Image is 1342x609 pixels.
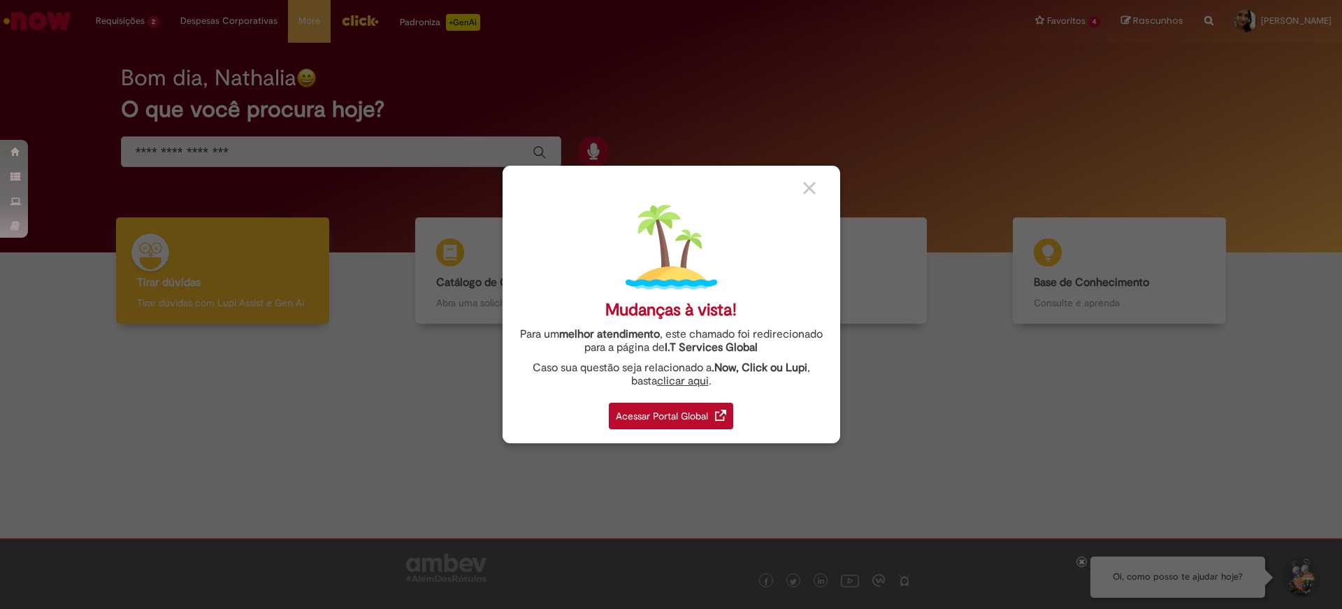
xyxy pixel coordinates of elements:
div: Mudanças à vista! [605,300,737,320]
img: island.png [626,201,717,293]
a: I.T Services Global [665,333,758,354]
strong: .Now, Click ou Lupi [712,361,807,375]
div: Para um , este chamado foi redirecionado para a página de [513,328,830,354]
a: Acessar Portal Global [609,395,733,429]
img: redirect_link.png [715,410,726,421]
strong: melhor atendimento [559,327,660,341]
div: Caso sua questão seja relacionado a , basta . [513,361,830,388]
img: close_button_grey.png [803,182,816,194]
a: clicar aqui [657,366,709,388]
div: Acessar Portal Global [609,403,733,429]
